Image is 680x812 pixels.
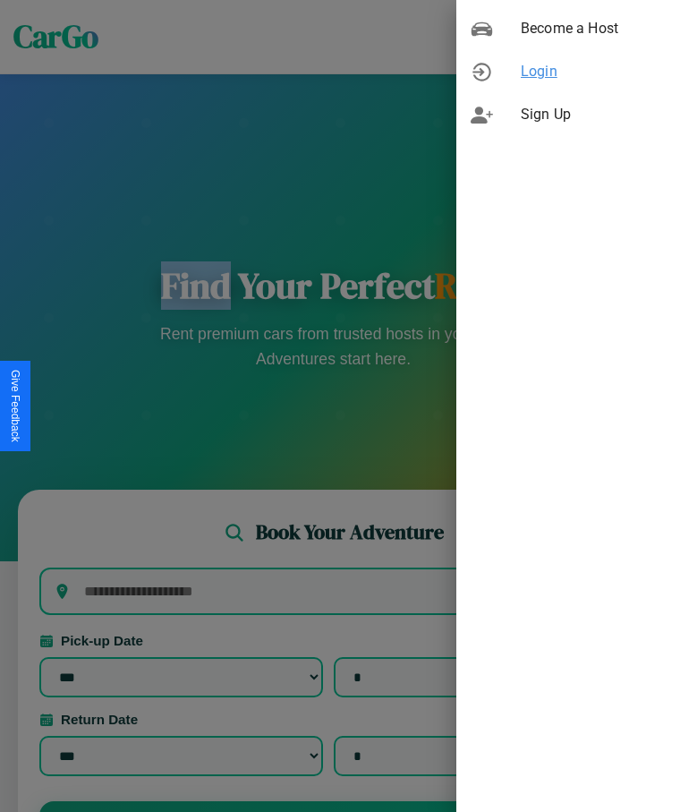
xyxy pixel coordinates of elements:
[456,93,680,136] div: Sign Up
[456,50,680,93] div: Login
[521,104,666,125] span: Sign Up
[456,7,680,50] div: Become a Host
[9,370,21,442] div: Give Feedback
[521,18,666,39] span: Become a Host
[521,61,666,82] span: Login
